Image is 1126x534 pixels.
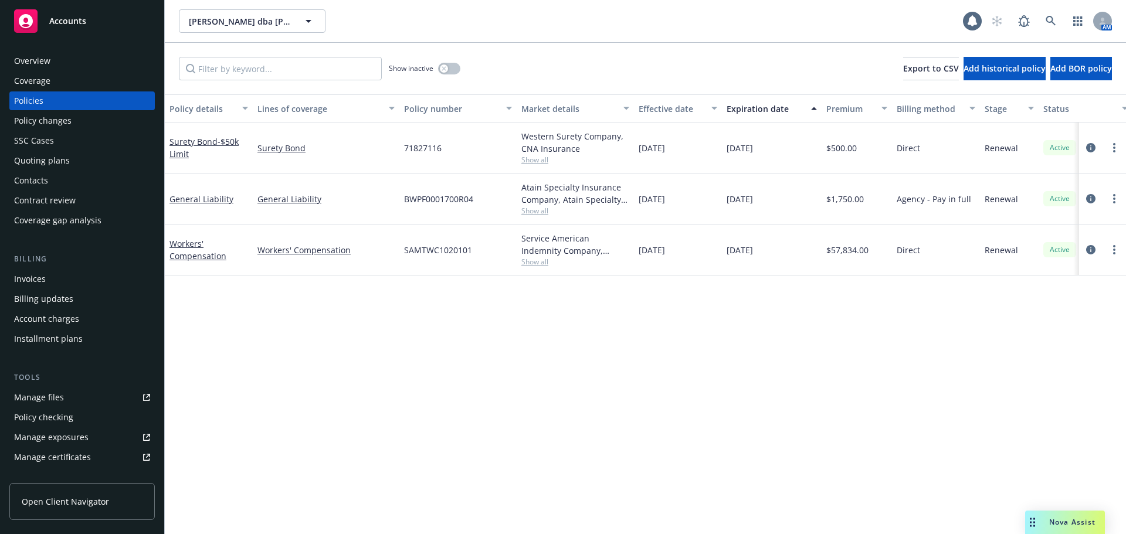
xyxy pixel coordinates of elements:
[169,193,233,205] a: General Liability
[521,103,616,115] div: Market details
[257,142,395,154] a: Surety Bond
[14,211,101,230] div: Coverage gap analysis
[179,9,325,33] button: [PERSON_NAME] dba [PERSON_NAME]
[897,103,962,115] div: Billing method
[389,63,433,73] span: Show inactive
[189,15,290,28] span: [PERSON_NAME] dba [PERSON_NAME]
[639,142,665,154] span: [DATE]
[253,94,399,123] button: Lines of coverage
[9,372,155,383] div: Tools
[9,131,155,150] a: SSC Cases
[9,468,155,487] a: Manage claims
[14,329,83,348] div: Installment plans
[14,52,50,70] div: Overview
[9,91,155,110] a: Policies
[639,193,665,205] span: [DATE]
[404,193,473,205] span: BWPF0001700R04
[14,72,50,90] div: Coverage
[521,155,629,165] span: Show all
[521,232,629,257] div: Service American Indemnity Company, Service American Indemnity Company, Method Insurance
[14,151,70,170] div: Quoting plans
[169,238,226,261] a: Workers' Compensation
[9,428,155,447] span: Manage exposures
[727,244,753,256] span: [DATE]
[521,181,629,206] div: Atain Specialty Insurance Company, Atain Specialty Insurance Company, Burns & [PERSON_NAME]
[727,103,804,115] div: Expiration date
[897,142,920,154] span: Direct
[14,388,64,407] div: Manage files
[14,468,73,487] div: Manage claims
[1066,9,1090,33] a: Switch app
[826,244,869,256] span: $57,834.00
[14,191,76,210] div: Contract review
[1050,63,1112,74] span: Add BOR policy
[1039,9,1063,33] a: Search
[985,193,1018,205] span: Renewal
[9,270,155,288] a: Invoices
[22,495,109,508] span: Open Client Navigator
[14,131,54,150] div: SSC Cases
[9,171,155,190] a: Contacts
[521,130,629,155] div: Western Surety Company, CNA Insurance
[404,142,442,154] span: 71827116
[1012,9,1036,33] a: Report a Bug
[634,94,722,123] button: Effective date
[257,244,395,256] a: Workers' Compensation
[9,329,155,348] a: Installment plans
[9,388,155,407] a: Manage files
[404,103,499,115] div: Policy number
[9,111,155,130] a: Policy changes
[179,57,382,80] input: Filter by keyword...
[1084,243,1098,257] a: circleInformation
[169,136,239,159] a: Surety Bond
[9,151,155,170] a: Quoting plans
[1049,517,1096,527] span: Nova Assist
[964,63,1046,74] span: Add historical policy
[517,94,634,123] button: Market details
[9,309,155,328] a: Account charges
[897,244,920,256] span: Direct
[826,193,864,205] span: $1,750.00
[1048,193,1071,204] span: Active
[903,57,959,80] button: Export to CSV
[399,94,517,123] button: Policy number
[14,290,73,308] div: Billing updates
[521,257,629,267] span: Show all
[1084,192,1098,206] a: circleInformation
[14,91,43,110] div: Policies
[9,52,155,70] a: Overview
[14,428,89,447] div: Manage exposures
[1025,511,1040,534] div: Drag to move
[404,244,472,256] span: SAMTWC1020101
[9,448,155,467] a: Manage certificates
[639,103,704,115] div: Effective date
[892,94,980,123] button: Billing method
[1043,103,1115,115] div: Status
[964,57,1046,80] button: Add historical policy
[9,211,155,230] a: Coverage gap analysis
[14,408,73,427] div: Policy checking
[257,193,395,205] a: General Liability
[14,270,46,288] div: Invoices
[722,94,822,123] button: Expiration date
[49,16,86,26] span: Accounts
[639,244,665,256] span: [DATE]
[257,103,382,115] div: Lines of coverage
[14,171,48,190] div: Contacts
[1048,142,1071,153] span: Active
[1107,141,1121,155] a: more
[985,9,1009,33] a: Start snowing
[897,193,971,205] span: Agency - Pay in full
[9,253,155,265] div: Billing
[985,142,1018,154] span: Renewal
[14,448,91,467] div: Manage certificates
[1048,244,1071,255] span: Active
[1084,141,1098,155] a: circleInformation
[985,244,1018,256] span: Renewal
[9,408,155,427] a: Policy checking
[727,193,753,205] span: [DATE]
[169,103,235,115] div: Policy details
[1050,57,1112,80] button: Add BOR policy
[165,94,253,123] button: Policy details
[903,63,959,74] span: Export to CSV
